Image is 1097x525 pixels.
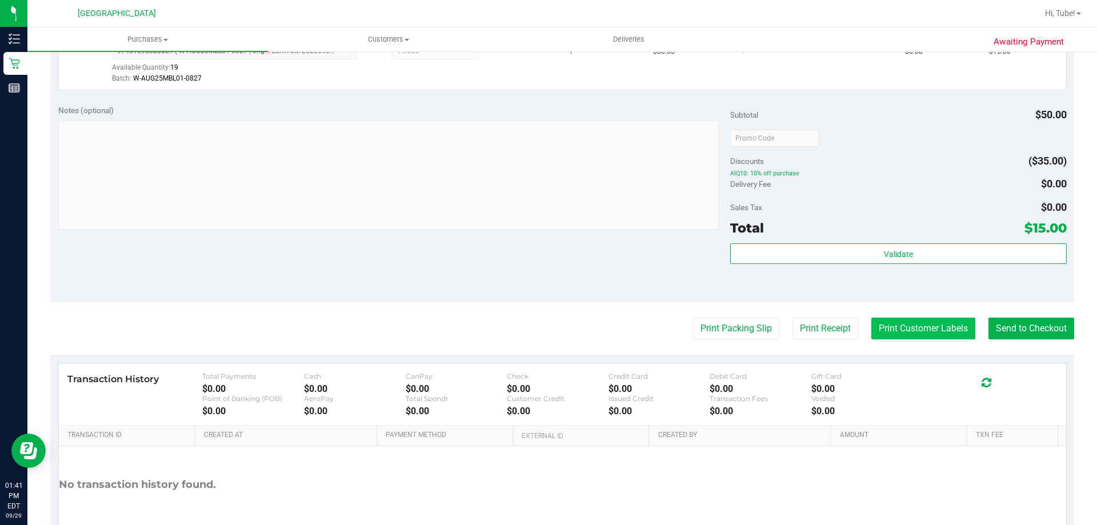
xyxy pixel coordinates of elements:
span: W-AUG25MBL01-0827 [133,74,202,82]
div: $0.00 [811,383,913,394]
a: Payment Method [386,431,509,440]
div: $0.00 [710,406,811,416]
th: External ID [513,426,648,446]
span: Total [730,220,764,236]
a: Amount [840,431,963,440]
div: Total Spendr [406,394,507,403]
button: Print Customer Labels [871,318,975,339]
span: [GEOGRAPHIC_DATA] [78,9,156,18]
span: $0.00 [1041,178,1067,190]
span: Sales Tax [730,203,762,212]
div: Customer Credit [507,394,608,403]
div: Voided [811,394,913,403]
div: Point of Banking (POB) [202,394,304,403]
span: ($35.00) [1028,155,1067,167]
span: AIQ10: 10% off purchase [730,170,1066,178]
inline-svg: Inventory [9,33,20,45]
inline-svg: Retail [9,58,20,69]
span: Hi, Tube! [1045,9,1075,18]
span: $50.00 [1035,109,1067,121]
span: Batch: [112,74,131,82]
div: Credit Card [608,372,710,380]
button: Print Packing Slip [693,318,779,339]
div: $0.00 [304,406,406,416]
div: Available Quantity: [112,59,369,82]
div: $0.00 [304,383,406,394]
div: CanPay [406,372,507,380]
span: $0.00 [1041,201,1067,213]
div: $0.00 [507,406,608,416]
a: Purchases [27,27,268,51]
a: Customers [268,27,509,51]
div: $0.00 [202,383,304,394]
div: $0.00 [710,383,811,394]
button: Send to Checkout [988,318,1074,339]
a: Deliveries [509,27,749,51]
span: Validate [884,250,913,259]
button: Print Receipt [792,318,858,339]
a: Transaction ID [67,431,191,440]
span: Customers [269,34,508,45]
div: Debit Card [710,372,811,380]
span: $15.00 [1024,220,1067,236]
iframe: Resource center [11,434,46,468]
div: $0.00 [406,383,507,394]
div: AeroPay [304,394,406,403]
span: Notes (optional) [58,106,114,115]
p: 09/29 [5,511,22,520]
inline-svg: Reports [9,82,20,94]
div: Issued Credit [608,394,710,403]
div: $0.00 [608,383,710,394]
div: Check [507,372,608,380]
div: Total Payments [202,372,304,380]
p: 01:41 PM EDT [5,480,22,511]
span: Subtotal [730,110,758,119]
div: $0.00 [507,383,608,394]
span: Awaiting Payment [994,35,1064,49]
a: Txn Fee [976,431,1053,440]
div: $0.00 [406,406,507,416]
div: $0.00 [202,406,304,416]
span: Purchases [27,34,268,45]
span: Discounts [730,151,764,171]
div: $0.00 [811,406,913,416]
div: Transaction Fees [710,394,811,403]
span: Delivery Fee [730,179,771,189]
div: Gift Card [811,372,913,380]
div: No transaction history found. [59,446,216,523]
button: Validate [730,243,1066,264]
div: $0.00 [608,406,710,416]
div: Cash [304,372,406,380]
span: Deliveries [598,34,660,45]
span: 19 [170,63,178,71]
a: Created At [204,431,372,440]
input: Promo Code [730,130,819,147]
a: Created By [658,431,826,440]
